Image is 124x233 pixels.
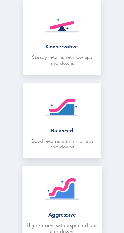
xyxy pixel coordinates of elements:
[48,212,76,219] p: Aggressive
[46,44,78,51] p: Conservative
[45,174,79,208] img: strategy-aggressive.svg
[45,7,79,40] img: strategy-conservative.svg
[51,128,73,134] p: Balanced
[28,55,97,66] p: Steady returns with low ups and downs
[28,138,97,150] p: Good returns with minor ups and downs
[45,91,79,124] img: strategy-balanced.svg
